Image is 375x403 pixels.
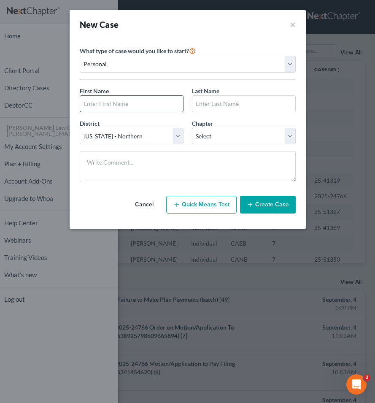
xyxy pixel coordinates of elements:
[192,87,219,95] span: Last Name
[80,96,183,112] input: Enter First Name
[80,120,100,127] span: District
[192,120,213,127] span: Chapter
[80,46,196,56] label: What type of case would you like to start?
[240,196,296,214] button: Create Case
[126,196,163,213] button: Cancel
[80,19,119,30] strong: New Case
[80,87,109,95] span: First Name
[364,374,370,381] span: 2
[192,96,295,112] input: Enter Last Name
[346,374,367,395] iframe: Intercom live chat
[290,19,296,30] button: ×
[166,196,237,214] button: Quick Means Test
